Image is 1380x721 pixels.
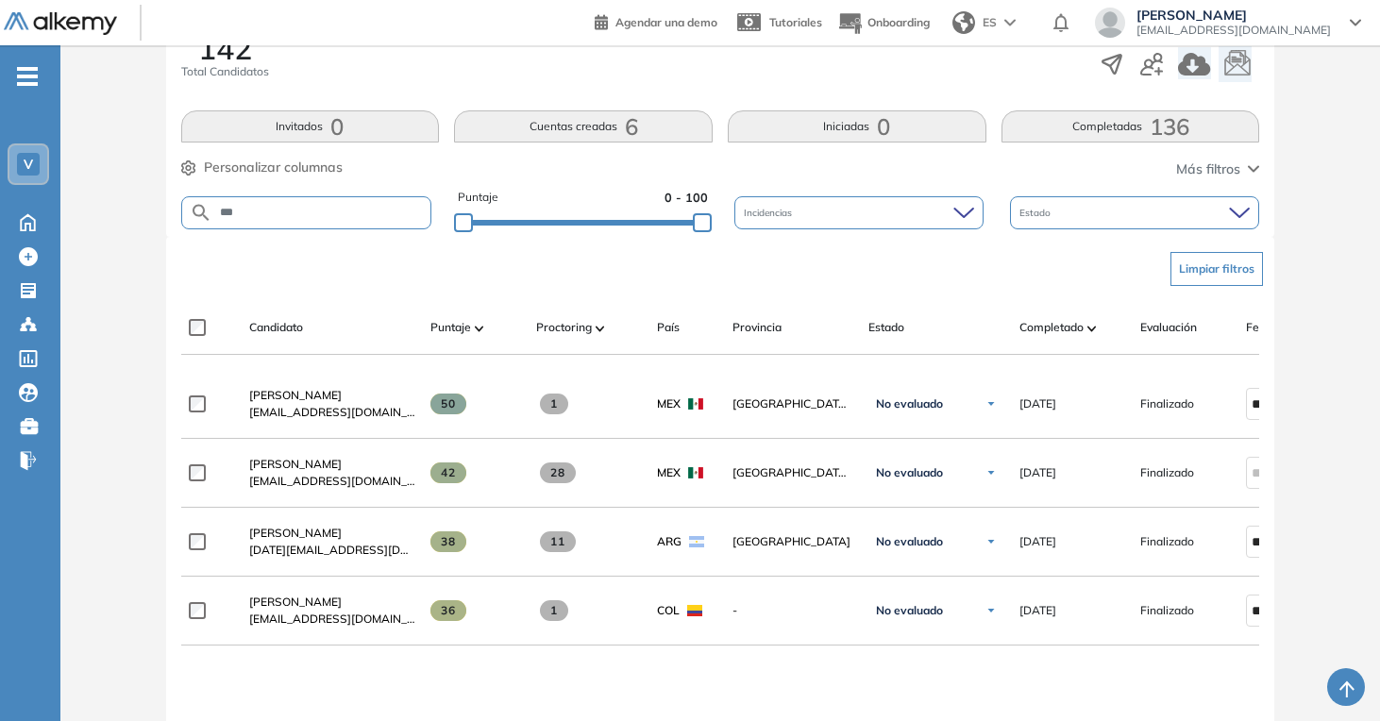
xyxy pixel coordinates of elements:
[687,605,702,616] img: COL
[615,15,717,29] span: Agendar una demo
[1140,602,1194,619] span: Finalizado
[249,457,342,471] span: [PERSON_NAME]
[1176,159,1259,179] button: Más filtros
[540,462,577,483] span: 28
[657,602,680,619] span: COL
[985,398,997,410] img: Ícono de flecha
[475,326,484,331] img: [missing "en.ARROW_ALT" translation]
[540,394,569,414] span: 1
[1019,206,1054,220] span: Estado
[190,201,212,225] img: SEARCH_ALT
[1176,159,1240,179] span: Más filtros
[983,14,997,31] span: ES
[454,110,713,143] button: Cuentas creadas6
[1019,464,1056,481] span: [DATE]
[430,319,471,336] span: Puntaje
[1087,326,1097,331] img: [missing "en.ARROW_ALT" translation]
[430,462,467,483] span: 42
[1004,19,1016,26] img: arrow
[249,404,415,421] span: [EMAIL_ADDRESS][DOMAIN_NAME]
[732,319,782,336] span: Provincia
[952,11,975,34] img: world
[732,464,853,481] span: [GEOGRAPHIC_DATA] ([GEOGRAPHIC_DATA])
[17,75,38,78] i: -
[1140,395,1194,412] span: Finalizado
[1140,319,1197,336] span: Evaluación
[1246,319,1310,336] span: Fecha límite
[249,473,415,490] span: [EMAIL_ADDRESS][DOMAIN_NAME]
[249,387,415,404] a: [PERSON_NAME]
[198,33,252,63] span: 142
[458,189,498,207] span: Puntaje
[732,533,853,550] span: [GEOGRAPHIC_DATA]
[249,525,415,542] a: [PERSON_NAME]
[985,536,997,547] img: Ícono de flecha
[1019,602,1056,619] span: [DATE]
[249,319,303,336] span: Candidato
[769,15,822,29] span: Tutoriales
[876,465,943,480] span: No evaluado
[1010,196,1259,229] div: Estado
[657,319,680,336] span: País
[181,63,269,80] span: Total Candidatos
[689,536,704,547] img: ARG
[688,467,703,478] img: MEX
[1140,464,1194,481] span: Finalizado
[249,542,415,559] span: [DATE][EMAIL_ADDRESS][DOMAIN_NAME]
[181,158,343,177] button: Personalizar columnas
[430,394,467,414] span: 50
[4,12,117,36] img: Logo
[249,595,342,609] span: [PERSON_NAME]
[732,395,853,412] span: [GEOGRAPHIC_DATA] ([GEOGRAPHIC_DATA])
[595,9,717,32] a: Agendar una demo
[1001,110,1260,143] button: Completadas136
[985,605,997,616] img: Ícono de flecha
[657,533,682,550] span: ARG
[540,531,577,552] span: 11
[744,206,796,220] span: Incidencias
[657,464,681,481] span: MEX
[1136,8,1331,23] span: [PERSON_NAME]
[249,388,342,402] span: [PERSON_NAME]
[876,396,943,411] span: No evaluado
[536,319,592,336] span: Proctoring
[1170,252,1263,286] button: Limpiar filtros
[1140,533,1194,550] span: Finalizado
[728,110,986,143] button: Iniciadas0
[540,600,569,621] span: 1
[1019,533,1056,550] span: [DATE]
[1019,319,1084,336] span: Completado
[181,110,440,143] button: Invitados0
[867,15,930,29] span: Onboarding
[734,196,984,229] div: Incidencias
[204,158,343,177] span: Personalizar columnas
[876,603,943,618] span: No evaluado
[249,456,415,473] a: [PERSON_NAME]
[1019,395,1056,412] span: [DATE]
[876,534,943,549] span: No evaluado
[868,319,904,336] span: Estado
[596,326,605,331] img: [missing "en.ARROW_ALT" translation]
[665,189,708,207] span: 0 - 100
[1136,23,1331,38] span: [EMAIL_ADDRESS][DOMAIN_NAME]
[430,531,467,552] span: 38
[249,611,415,628] span: [EMAIL_ADDRESS][DOMAIN_NAME]
[837,3,930,43] button: Onboarding
[249,526,342,540] span: [PERSON_NAME]
[24,157,33,172] span: V
[985,467,997,478] img: Ícono de flecha
[430,600,467,621] span: 36
[249,594,415,611] a: [PERSON_NAME]
[732,602,853,619] span: -
[657,395,681,412] span: MEX
[688,398,703,410] img: MEX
